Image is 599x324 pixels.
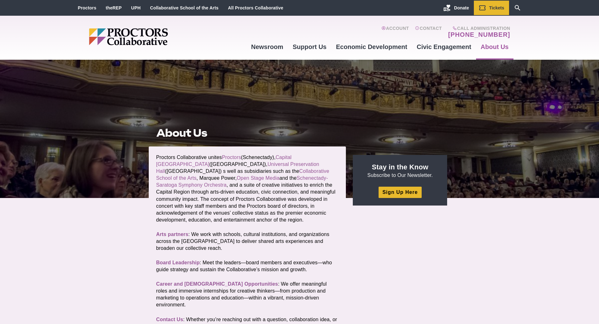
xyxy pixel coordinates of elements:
p: Subscribe to Our Newsletter. [360,162,440,179]
a: theREP [106,5,122,10]
a: Civic Engagement [412,38,476,55]
span: Donate [454,5,469,10]
p: : We offer meaningful roles and immersive internships for creative thinkers—from production and m... [156,281,339,308]
img: Proctors logo [89,28,216,45]
p: Proctors Collaborative unites (Schenectady), ([GEOGRAPHIC_DATA]), ([GEOGRAPHIC_DATA]) s well as s... [156,154,339,223]
a: All Proctors Collaborative [228,5,283,10]
a: Career and [DEMOGRAPHIC_DATA] Opportunities [156,281,278,287]
a: Tickets [474,1,509,15]
p: : Meet the leaders—board members and executives—who guide strategy and sustain the Collaborative’... [156,259,339,273]
a: Sign Up Here [379,187,421,198]
a: Open Stage Media [237,175,280,181]
a: UPH [131,5,141,10]
a: Search [509,1,526,15]
a: Contact [415,26,442,38]
a: Donate [439,1,474,15]
h1: About Us [156,127,339,139]
a: Account [381,26,409,38]
a: Contact Us [156,317,183,322]
a: Collaborative School of the Arts [150,5,219,10]
a: About Us [476,38,513,55]
iframe: Advertisement [353,213,447,292]
a: Arts partners [156,232,189,237]
a: Newsroom [246,38,288,55]
a: [PHONE_NUMBER] [448,31,510,38]
a: Economic Development [331,38,412,55]
a: Proctors [222,155,241,160]
a: Board Leadership [156,260,200,265]
a: Support Us [288,38,331,55]
a: Proctors [78,5,97,10]
span: Call Administration [446,26,510,31]
p: : We work with schools, cultural institutions, and organizations across the [GEOGRAPHIC_DATA] to ... [156,231,339,252]
span: Tickets [489,5,504,10]
strong: Stay in the Know [372,163,429,171]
